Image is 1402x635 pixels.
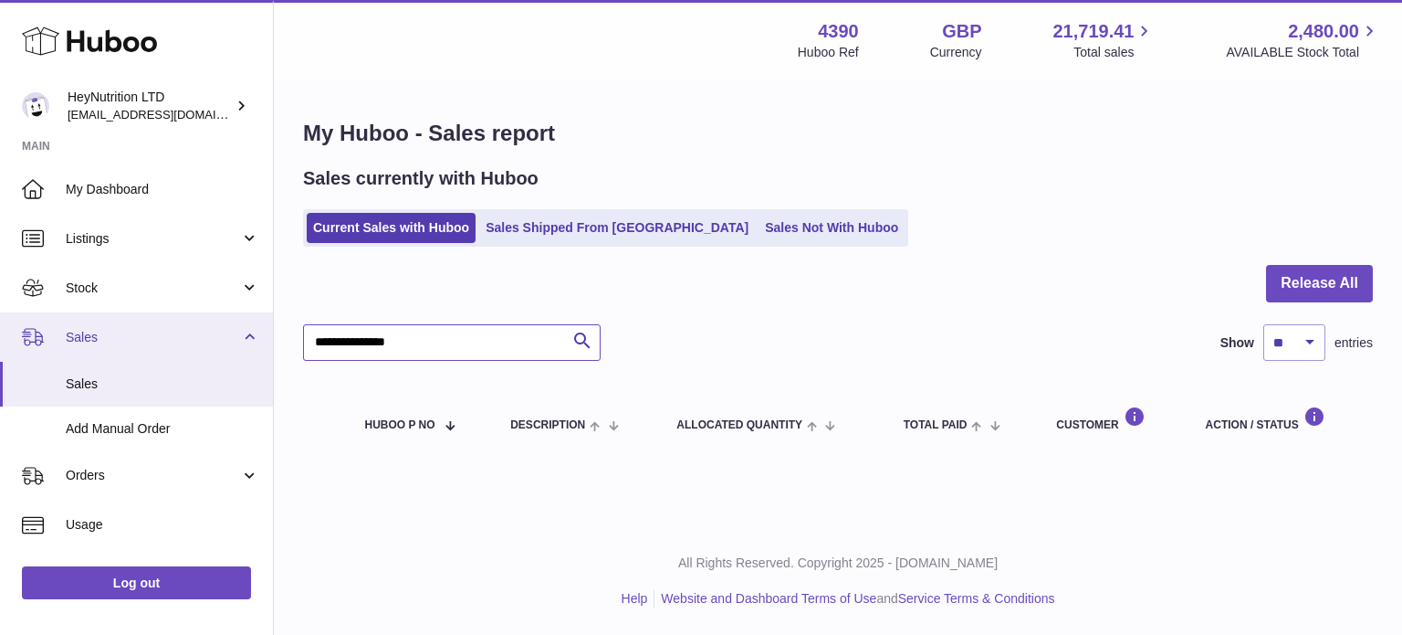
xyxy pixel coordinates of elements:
div: Action / Status [1206,407,1355,431]
span: [EMAIL_ADDRESS][DOMAIN_NAME] [68,107,268,122]
a: Sales Shipped From [GEOGRAPHIC_DATA] [479,213,755,243]
span: Stock [66,280,240,297]
span: ALLOCATED Quantity [676,419,802,431]
a: 2,480.00 AVAILABLE Stock Total [1226,19,1380,61]
a: Sales Not With Huboo [759,213,905,243]
p: All Rights Reserved. Copyright 2025 - [DOMAIN_NAME] [288,555,1387,572]
img: info@heynutrition.com [22,92,49,120]
h1: My Huboo - Sales report [303,119,1373,148]
span: Huboo P no [365,419,435,431]
span: entries [1334,334,1373,352]
a: Current Sales with Huboo [307,213,476,243]
span: Sales [66,329,240,346]
button: Release All [1266,265,1373,302]
a: Help [622,591,648,606]
a: Service Terms & Conditions [898,591,1055,606]
div: Customer [1056,407,1168,431]
span: Add Manual Order [66,420,259,438]
span: 2,480.00 [1288,19,1359,44]
h2: Sales currently with Huboo [303,166,539,191]
label: Show [1220,334,1254,352]
span: AVAILABLE Stock Total [1226,44,1380,61]
div: HeyNutrition LTD [68,89,232,123]
a: 21,719.41 Total sales [1052,19,1155,61]
strong: GBP [942,19,981,44]
strong: 4390 [818,19,859,44]
div: Huboo Ref [798,44,859,61]
span: Sales [66,376,259,393]
span: My Dashboard [66,181,259,198]
a: Website and Dashboard Terms of Use [661,591,876,606]
span: Description [510,419,585,431]
div: Currency [930,44,982,61]
span: Usage [66,516,259,534]
span: 21,719.41 [1052,19,1134,44]
span: Listings [66,230,240,248]
span: Total sales [1073,44,1155,61]
a: Log out [22,566,251,599]
span: Orders [66,467,240,484]
span: Total paid [904,419,968,431]
li: and [654,590,1054,608]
